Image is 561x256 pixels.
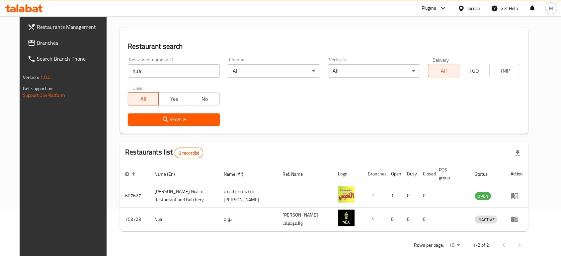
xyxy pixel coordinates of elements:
th: Busy [402,164,418,184]
span: ID [125,170,138,178]
th: Open [386,164,402,184]
td: Nua [149,208,218,231]
img: Nua [338,210,355,226]
label: Upsell [132,86,145,90]
input: Search for restaurant name or ID.. [128,64,220,78]
span: All [131,94,156,104]
img: Ismail Al Nuaimi Restaurant and Butchery [338,186,355,203]
span: TGO [462,66,487,76]
div: Menu [511,215,523,223]
span: Search Branch Phone [37,55,108,63]
td: 607627 [120,184,149,208]
p: 1-2 of 2 [473,241,489,249]
span: TMP [492,66,518,76]
span: Get support on: [23,84,53,93]
a: Support.OpsPlatform [23,91,65,99]
div: Total records count [175,148,203,158]
td: 0 [402,184,418,208]
span: 1.0.0 [40,73,50,82]
table: enhanced table [120,164,528,231]
button: No [189,92,220,105]
div: Plugins [421,4,436,12]
td: 0 [386,208,402,231]
button: Yes [158,92,189,105]
div: Rows per page: [446,240,462,250]
div: Jordan [467,5,480,12]
h2: Restaurant search [128,41,520,51]
td: نواة [218,208,277,231]
th: Logo [333,164,362,184]
div: OPEN [475,192,491,200]
th: Branches [362,164,386,184]
span: Restaurants Management [37,23,108,31]
div: Menu [511,192,523,200]
th: Closed [418,164,434,184]
td: 1 [386,184,402,208]
a: Restaurants Management [22,19,113,35]
span: Search [133,115,214,124]
span: Yes [161,94,187,104]
div: Export file [510,145,525,161]
td: [PERSON_NAME] Nuaimi Restaurant and Butchery [149,184,218,208]
span: OPEN [475,192,491,200]
td: 703723 [120,208,149,231]
span: Branches [37,39,108,47]
button: All [128,92,159,105]
a: Search Branch Phone [22,51,113,67]
span: Version: [23,73,39,82]
th: Action [505,164,528,184]
td: 0 [418,184,434,208]
span: M [549,5,553,12]
a: Branches [22,35,113,51]
label: Delivery [433,57,449,62]
div: All [228,64,320,78]
span: Name (En) [154,170,184,178]
div: All [328,64,420,78]
h2: Restaurants list [125,147,203,158]
span: Name (Ar) [224,170,252,178]
span: POS group [439,166,461,182]
span: INACTIVE [475,216,497,224]
td: مطعم و ملحمة [PERSON_NAME] [218,184,277,208]
span: No [192,94,217,104]
td: 0 [418,208,434,231]
td: [PERSON_NAME] والمرطبات [277,208,333,231]
td: 1 [362,208,386,231]
span: Ref. Name [282,170,311,178]
button: TGO [459,64,490,77]
p: Rows per page: [414,241,444,249]
td: 0 [402,208,418,231]
span: Status [475,170,496,178]
button: TMP [489,64,520,77]
td: 1 [362,184,386,208]
button: All [428,64,459,77]
span: All [431,66,456,76]
span: 2 record(s) [175,150,203,156]
button: Search [128,113,220,126]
